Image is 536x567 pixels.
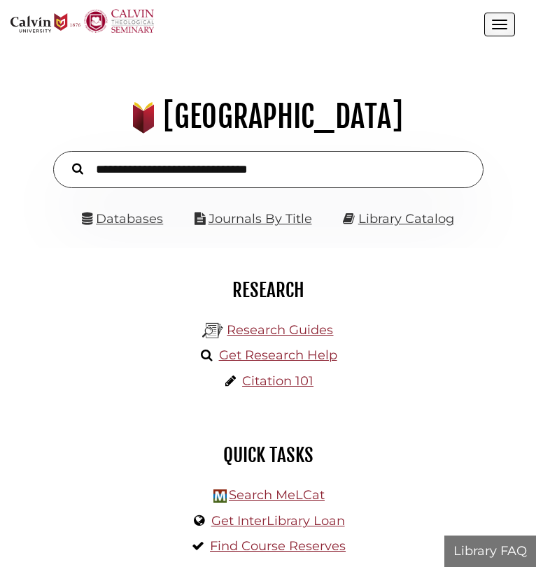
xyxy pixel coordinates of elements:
a: Search MeLCat [229,487,325,503]
a: Journals By Title [209,211,312,227]
button: Open the menu [484,13,515,36]
button: Search [65,159,90,177]
a: Research Guides [227,322,333,338]
a: Citation 101 [242,373,313,389]
a: Find Course Reserves [210,538,346,554]
a: Get InterLibrary Loan [211,513,345,529]
a: Library Catalog [358,211,454,227]
img: Hekman Library Logo [202,320,223,341]
a: Databases [82,211,163,227]
img: Hekman Library Logo [213,489,227,503]
h2: Research [21,278,515,302]
img: Calvin Theological Seminary [84,9,154,33]
i: Search [72,163,83,175]
h1: [GEOGRAPHIC_DATA] [18,98,517,136]
h2: Quick Tasks [21,443,515,467]
a: Get Research Help [219,347,337,363]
